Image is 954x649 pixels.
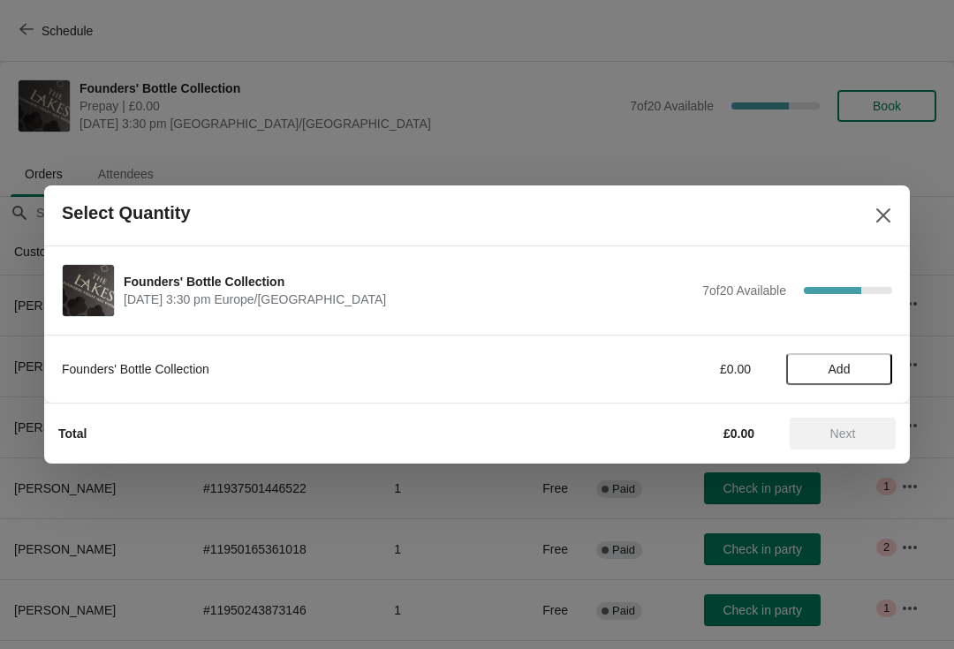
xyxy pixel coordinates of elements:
span: 7 of 20 Available [702,283,786,298]
button: Add [786,353,892,385]
div: Founders' Bottle Collection [62,360,552,378]
div: £0.00 [587,360,751,378]
h2: Select Quantity [62,203,191,223]
strong: £0.00 [723,426,754,441]
span: [DATE] 3:30 pm Europe/[GEOGRAPHIC_DATA] [124,291,693,308]
img: Founders' Bottle Collection | | October 25 | 3:30 pm Europe/London [63,265,114,316]
strong: Total [58,426,87,441]
span: Add [829,362,851,376]
span: Founders' Bottle Collection [124,273,693,291]
button: Close [867,200,899,231]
